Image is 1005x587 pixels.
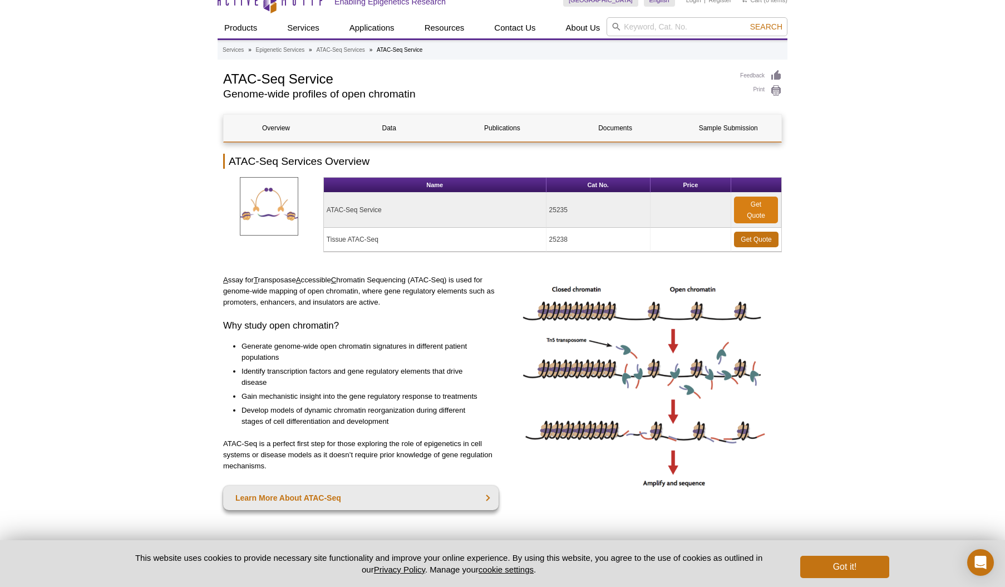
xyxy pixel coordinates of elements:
a: Learn More About ATAC-Seq [223,486,499,510]
li: Develop models of dynamic chromatin reorganization during different stages of cell differentiatio... [242,405,487,427]
a: Applications [343,17,401,38]
th: Name [324,178,546,193]
u: T [254,276,258,284]
div: Open Intercom Messenger [967,549,994,576]
li: Identify transcription factors and gene regulatory elements that drive disease [242,366,487,388]
h1: ATAC-Seq Service [223,70,729,86]
p: ssay for ransposase ccessible hromatin Sequencing (ATAC-Seq) is used for genome-wide mapping of o... [223,275,499,308]
p: This website uses cookies to provide necessary site functionality and improve your online experie... [116,552,782,575]
a: Privacy Policy [374,565,425,574]
img: ATAC-SeqServices [240,177,298,236]
a: ATAC-Seq Services [316,45,364,55]
th: Price [651,178,731,193]
button: Got it! [800,556,889,578]
td: 25238 [546,228,651,252]
td: 25235 [546,193,651,228]
li: » [248,47,252,53]
p: ATAC-Seq is a perfect first step for those exploring the role of epigenetics in cell systems or d... [223,438,499,472]
u: A [223,276,228,284]
a: Data [337,115,441,141]
a: Services [280,17,326,38]
a: Feedback [740,70,782,82]
a: Services [223,45,244,55]
a: Get Quote [734,197,778,223]
img: ATAC-Seq image [519,275,770,491]
span: Search [750,22,782,31]
u: C [331,276,337,284]
li: » [309,47,312,53]
button: Search [747,22,786,32]
li: Generate genome-wide open chromatin signatures in different patient populations [242,341,487,363]
a: Contact Us [487,17,542,38]
h3: Why study open chromatin? [223,319,499,332]
a: About Us [559,17,607,38]
a: Sample Submission [676,115,781,141]
a: Print [740,85,782,97]
li: ATAC-Seq Service [377,47,422,53]
a: Documents [563,115,668,141]
a: Products [218,17,264,38]
a: Overview [224,115,328,141]
td: Tissue ATAC-Seq [324,228,546,252]
u: A [296,276,301,284]
a: Epigenetic Services [255,45,304,55]
th: Cat No. [546,178,651,193]
li: » [370,47,373,53]
a: Publications [450,115,554,141]
button: cookie settings [479,565,534,574]
input: Keyword, Cat. No. [607,17,787,36]
h2: Genome-wide profiles of open chromatin [223,89,729,99]
td: ATAC-Seq Service [324,193,546,228]
a: Get Quote [734,232,779,247]
h2: ATAC-Seq Services Overview [223,154,782,169]
a: Resources [418,17,471,38]
li: Gain mechanistic insight into the gene regulatory response to treatments [242,391,487,402]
